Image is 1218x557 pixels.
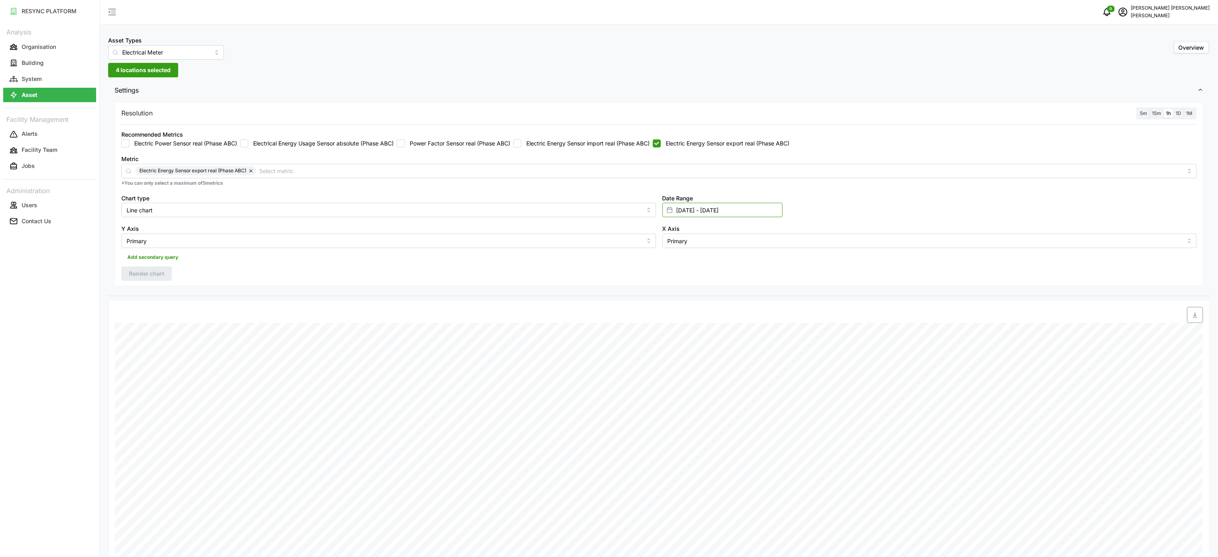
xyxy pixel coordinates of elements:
p: Users [22,201,37,209]
a: RESYNC PLATFORM [3,3,96,19]
button: 4 locations selected [108,63,178,77]
label: X Axis [662,224,680,233]
button: Render chart [121,266,172,281]
p: Alerts [22,130,38,138]
label: Electric Energy Sensor import real (Phase ABC) [521,139,650,147]
span: 1h [1166,110,1171,116]
label: Chart type [121,194,149,203]
span: Electric Energy Sensor export real (Phase ABC) [139,166,247,175]
button: Alerts [3,127,96,141]
div: Settings [108,100,1210,296]
a: Jobs [3,158,96,174]
button: RESYNC PLATFORM [3,4,96,18]
a: Facility Team [3,142,96,158]
p: Analysis [3,26,96,37]
span: Render chart [129,267,164,281]
label: Date Range [662,194,693,203]
input: Select chart type [121,203,656,217]
span: 4 locations selected [116,63,171,77]
a: Contact Us [3,213,96,229]
span: 5m [1140,110,1148,116]
p: Contact Us [22,217,51,225]
a: System [3,71,96,87]
p: Facility Management [3,113,96,125]
p: RESYNC PLATFORM [22,7,77,15]
span: Settings [115,81,1198,100]
button: notifications [1099,4,1115,20]
a: Users [3,197,96,213]
p: *You can only select a maximum of 5 metrics [121,180,1197,187]
p: System [22,75,42,83]
a: Asset [3,87,96,103]
p: Asset [22,91,37,99]
p: Resolution [121,108,153,118]
span: 1M [1186,110,1193,116]
label: Electric Energy Sensor export real (Phase ABC) [661,139,789,147]
input: Select Y axis [121,234,656,248]
button: System [3,72,96,86]
label: Y Axis [121,224,139,233]
button: Organisation [3,40,96,54]
label: Asset Types [108,36,142,45]
a: Alerts [3,126,96,142]
span: Overview [1179,44,1204,51]
p: Organisation [22,43,56,51]
label: Metric [121,155,139,163]
a: Organisation [3,39,96,55]
button: Building [3,56,96,70]
p: [PERSON_NAME] [1131,12,1210,20]
span: 0 [1110,6,1112,12]
p: Building [22,59,44,67]
p: Facility Team [22,146,57,154]
p: [PERSON_NAME] [PERSON_NAME] [1131,4,1210,12]
a: Building [3,55,96,71]
span: 1D [1176,110,1182,116]
input: Select date range [662,203,783,217]
button: Users [3,198,96,212]
label: Electric Power Sensor real (Phase ABC) [129,139,237,147]
button: Contact Us [3,214,96,228]
div: Recommended Metrics [121,130,183,139]
button: schedule [1115,4,1131,20]
p: Administration [3,184,96,196]
input: Select metric [260,166,1183,175]
button: Settings [108,81,1210,100]
input: Select X axis [662,234,1197,248]
button: Add secondary query [121,251,184,263]
label: Power Factor Sensor real (Phase ABC) [405,139,510,147]
label: Electrical Energy Usage Sensor absolute (Phase ABC) [248,139,394,147]
button: Facility Team [3,143,96,157]
button: Jobs [3,159,96,174]
span: 15m [1152,110,1162,116]
p: Jobs [22,162,35,170]
span: Add secondary query [127,252,178,263]
button: Asset [3,88,96,102]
